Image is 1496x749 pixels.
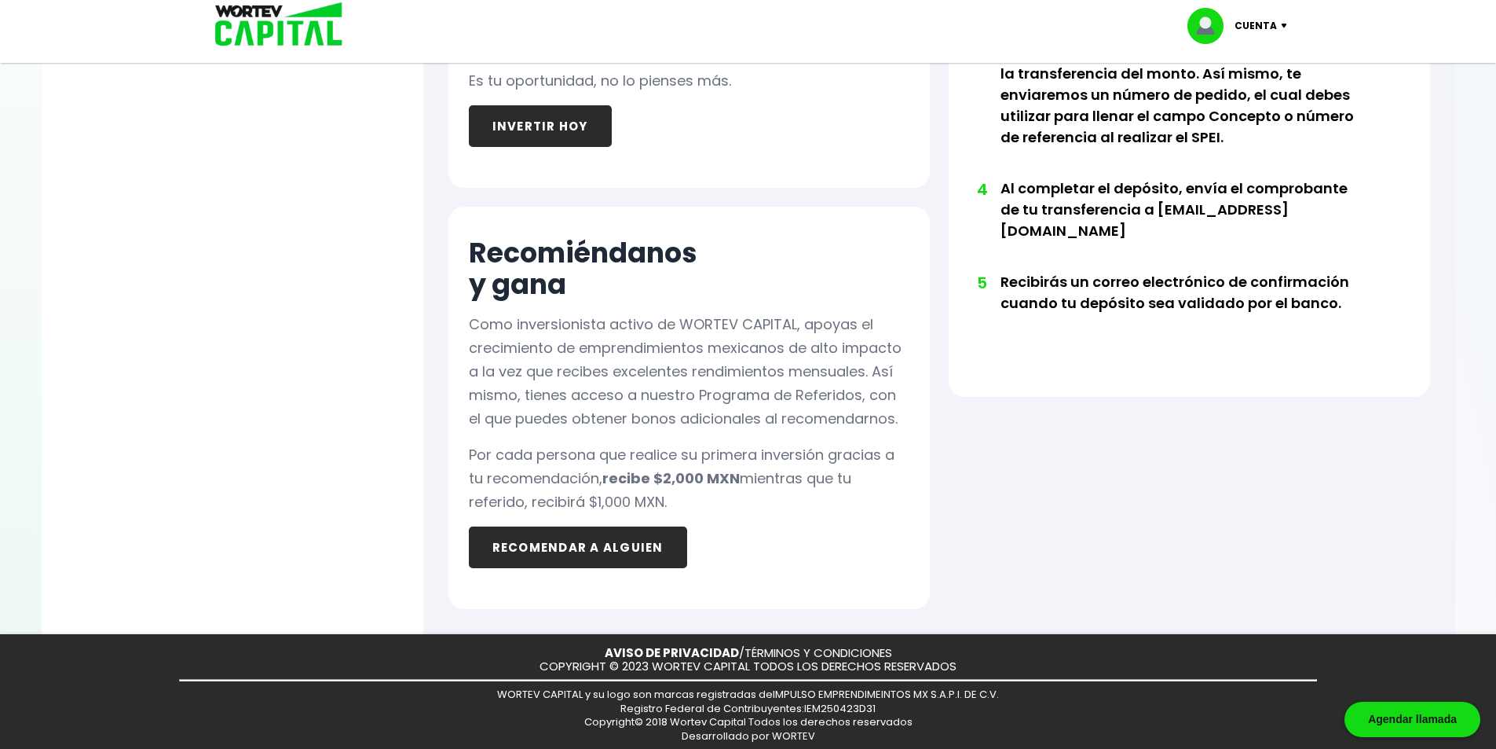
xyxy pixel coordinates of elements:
[469,527,687,568] button: RECOMENDAR A ALGUIEN
[977,178,985,201] span: 4
[605,647,892,660] p: /
[744,644,892,661] a: TÉRMINOS Y CONDICIONES
[469,105,612,147] button: INVERTIR HOY
[602,468,740,488] b: recibe $2,000 MXN
[1000,178,1366,271] li: Al completar el depósito, envía el comprobante de tu transferencia a [EMAIL_ADDRESS][DOMAIN_NAME]
[540,660,956,674] p: COPYRIGHT © 2023 WORTEV CAPITAL TODOS LOS DERECHOS RESERVADOS
[584,714,913,729] span: Copyright© 2018 Wortev Capital Todos los derechos reservados
[1234,14,1277,38] p: Cuenta
[469,443,909,514] p: Por cada persona que realice su primera inversión gracias a tu recomendación, mientras que tu ref...
[469,237,697,300] h2: Recomiéndanos y gana
[497,687,999,702] span: WORTEV CAPITAL y su logo son marcas registradas de IMPULSO EMPRENDIMEINTOS MX S.A.P.I. DE C.V.
[977,271,985,295] span: 5
[469,313,909,431] p: Como inversionista activo de WORTEV CAPITAL, apoyas el crecimiento de emprendimientos mexicanos d...
[1000,42,1366,178] li: Te enviaremos los datos bancarios para realizar la transferencia del monto. Así mismo, te enviare...
[1000,271,1366,343] li: Recibirás un correo electrónico de confirmación cuando tu depósito sea validado por el banco.
[605,644,739,661] a: AVISO DE PRIVACIDAD
[682,729,815,743] span: Desarrollado por WORTEV
[1187,8,1234,44] img: profile-image
[620,701,876,716] span: Registro Federal de Contribuyentes: IEM250423D31
[1344,702,1480,737] div: Agendar llamada
[1277,24,1298,28] img: icon-down
[469,69,731,93] p: Es tu oportunidad, no lo pienses más.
